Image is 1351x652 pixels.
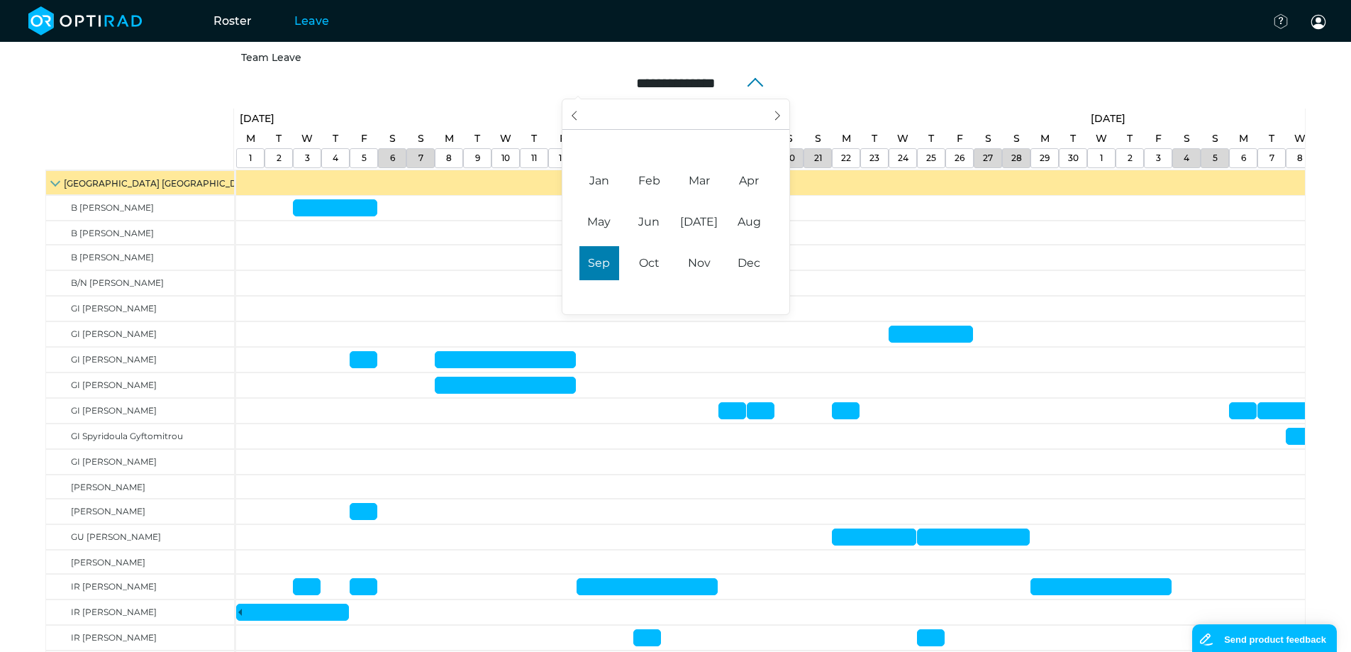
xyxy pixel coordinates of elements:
[71,354,157,365] span: GI [PERSON_NAME]
[1036,149,1053,167] a: September 29, 2025
[496,128,515,149] a: September 10, 2025
[556,128,569,149] a: September 12, 2025
[71,482,145,492] span: [PERSON_NAME]
[1037,128,1053,149] a: September 29, 2025
[64,178,257,189] span: [GEOGRAPHIC_DATA] [GEOGRAPHIC_DATA]
[1092,128,1111,149] a: October 1, 2025
[894,149,912,167] a: September 24, 2025
[28,6,143,35] img: brand-opti-rad-logos-blue-and-white-d2f68631ba2948856bd03f2d395fb146ddc8fb01b4b6e9315ea85fa773367...
[386,128,399,149] a: September 6, 2025
[441,128,457,149] a: September 8, 2025
[982,128,995,149] a: September 27, 2025
[729,205,769,239] span: August 1, 2025
[1208,128,1222,149] a: October 5, 2025
[953,128,967,149] a: September 26, 2025
[272,128,285,149] a: September 2, 2025
[1265,128,1278,149] a: October 7, 2025
[1064,149,1082,167] a: September 30, 2025
[1087,109,1129,129] a: October 1, 2025
[71,252,154,263] span: B [PERSON_NAME]
[273,149,285,167] a: September 2, 2025
[1294,149,1306,167] a: October 8, 2025
[811,149,825,167] a: September 21, 2025
[1235,128,1252,149] a: October 6, 2025
[71,328,157,339] span: GI [PERSON_NAME]
[555,149,570,167] a: September 12, 2025
[1152,128,1165,149] a: October 3, 2025
[729,164,769,198] span: April 1, 2025
[1008,149,1025,167] a: September 28, 2025
[811,128,825,149] a: September 21, 2025
[387,149,399,167] a: September 6, 2025
[471,128,484,149] a: September 9, 2025
[358,149,370,167] a: September 5, 2025
[71,380,157,390] span: GI [PERSON_NAME]
[923,149,940,167] a: September 25, 2025
[729,246,769,280] span: December 1, 2025
[498,149,513,167] a: September 10, 2025
[71,303,157,314] span: GI [PERSON_NAME]
[71,632,157,643] span: IR [PERSON_NAME]
[71,228,154,238] span: B [PERSON_NAME]
[301,149,313,167] a: September 3, 2025
[838,149,855,167] a: September 22, 2025
[1124,149,1136,167] a: October 2, 2025
[414,128,428,149] a: September 7, 2025
[838,128,855,149] a: September 22, 2025
[71,506,145,516] span: [PERSON_NAME]
[1266,149,1278,167] a: October 7, 2025
[866,149,883,167] a: September 23, 2025
[245,149,255,167] a: September 1, 2025
[329,149,342,167] a: September 4, 2025
[236,109,278,129] a: September 1, 2025
[1238,149,1250,167] a: October 6, 2025
[71,531,161,542] span: GU [PERSON_NAME]
[528,128,540,149] a: September 11, 2025
[71,456,157,467] span: GI [PERSON_NAME]
[71,581,157,592] span: IR [PERSON_NAME]
[979,149,996,167] a: September 27, 2025
[443,149,455,167] a: September 8, 2025
[1180,149,1193,167] a: October 4, 2025
[415,149,427,167] a: September 7, 2025
[1123,128,1136,149] a: October 2, 2025
[629,164,669,198] span: February 1, 2025
[71,431,183,441] span: GI Spyridoula Gyftomitrou
[71,202,154,213] span: B [PERSON_NAME]
[1291,128,1309,149] a: October 8, 2025
[925,128,938,149] a: September 25, 2025
[528,149,540,167] a: September 11, 2025
[472,149,484,167] a: September 9, 2025
[894,128,912,149] a: September 24, 2025
[1010,128,1023,149] a: September 28, 2025
[71,277,164,288] span: B/N [PERSON_NAME]
[298,128,316,149] a: September 3, 2025
[71,557,145,568] span: [PERSON_NAME]
[868,128,881,149] a: September 23, 2025
[629,246,669,280] span: October 1, 2025
[781,149,799,167] a: September 20, 2025
[579,246,619,280] span: September 1, 2025
[1067,128,1079,149] a: September 30, 2025
[71,405,157,416] span: GI [PERSON_NAME]
[579,205,619,239] span: May 1, 2025
[1180,128,1194,149] a: October 4, 2025
[579,164,619,198] span: January 1, 2025
[1209,149,1221,167] a: October 5, 2025
[652,107,699,122] input: Year
[1096,149,1106,167] a: October 1, 2025
[1152,149,1164,167] a: October 3, 2025
[243,128,259,149] a: September 1, 2025
[679,164,719,198] span: March 1, 2025
[357,128,371,149] a: September 5, 2025
[679,205,719,239] span: July 1, 2025
[629,205,669,239] span: June 1, 2025
[241,51,301,64] a: Team Leave
[329,128,342,149] a: September 4, 2025
[951,149,968,167] a: September 26, 2025
[71,607,157,617] span: IR [PERSON_NAME]
[783,128,796,149] a: September 20, 2025
[679,246,719,280] span: November 1, 2025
